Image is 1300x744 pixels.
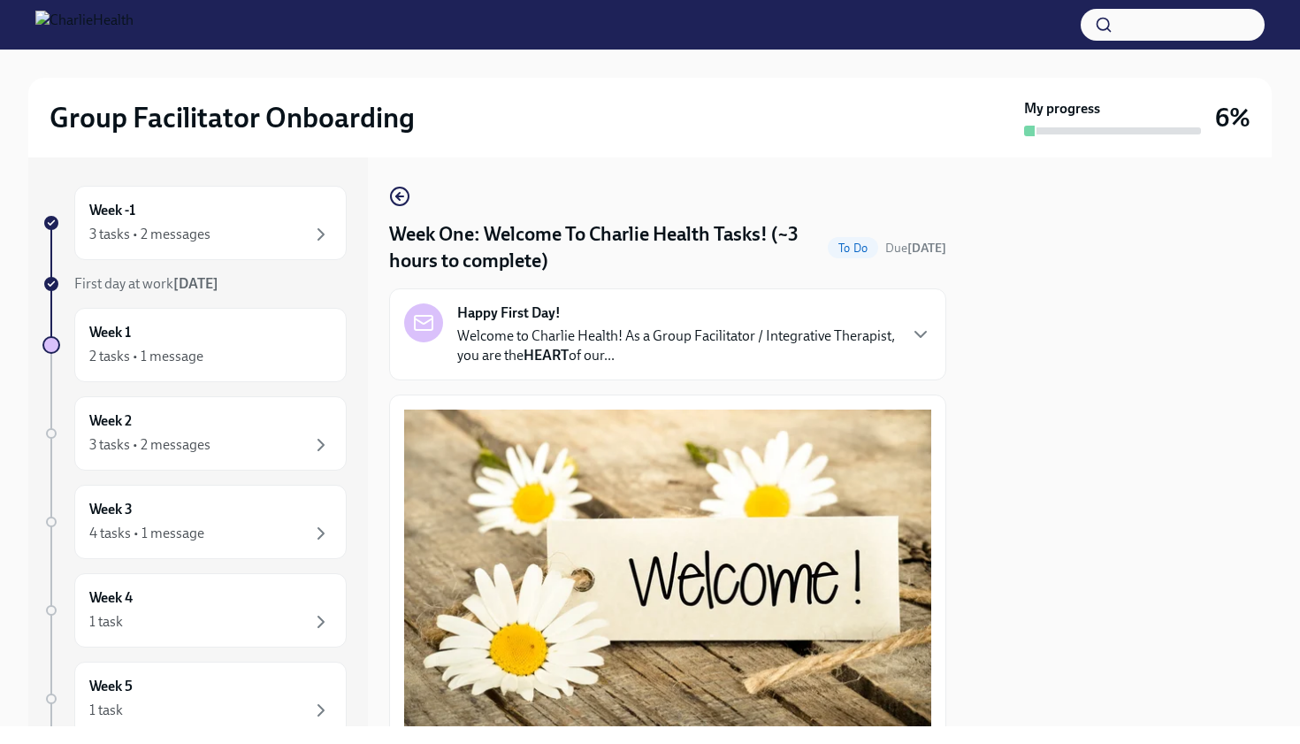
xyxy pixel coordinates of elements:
[89,588,133,608] h6: Week 4
[89,524,204,543] div: 4 tasks • 1 message
[457,303,561,323] strong: Happy First Day!
[42,308,347,382] a: Week 12 tasks • 1 message
[173,275,218,292] strong: [DATE]
[828,242,878,255] span: To Do
[1215,102,1250,134] h3: 6%
[42,186,347,260] a: Week -13 tasks • 2 messages
[89,500,133,519] h6: Week 3
[457,326,896,365] p: Welcome to Charlie Health! As a Group Facilitator / Integrative Therapist, you are the of our...
[42,396,347,471] a: Week 23 tasks • 2 messages
[74,275,218,292] span: First day at work
[42,573,347,648] a: Week 41 task
[42,485,347,559] a: Week 34 tasks • 1 message
[1024,99,1100,119] strong: My progress
[35,11,134,39] img: CharlieHealth
[89,411,132,431] h6: Week 2
[524,347,569,364] strong: HEART
[42,662,347,736] a: Week 51 task
[42,274,347,294] a: First day at work[DATE]
[907,241,946,256] strong: [DATE]
[50,100,415,135] h2: Group Facilitator Onboarding
[89,435,210,455] div: 3 tasks • 2 messages
[89,225,210,244] div: 3 tasks • 2 messages
[89,612,123,632] div: 1 task
[885,240,946,257] span: August 25th, 2025 10:00
[404,410,931,726] button: Zoom image
[89,701,123,720] div: 1 task
[89,323,131,342] h6: Week 1
[89,347,203,366] div: 2 tasks • 1 message
[885,241,946,256] span: Due
[89,201,135,220] h6: Week -1
[89,677,133,696] h6: Week 5
[389,221,821,274] h4: Week One: Welcome To Charlie Health Tasks! (~3 hours to complete)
